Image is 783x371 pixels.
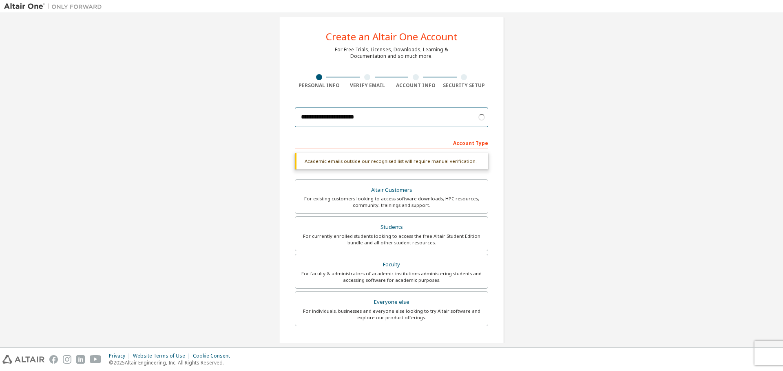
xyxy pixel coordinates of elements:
[49,355,58,364] img: facebook.svg
[109,359,235,366] p: © 2025 Altair Engineering, Inc. All Rights Reserved.
[133,353,193,359] div: Website Terms of Use
[300,233,483,246] div: For currently enrolled students looking to access the free Altair Student Edition bundle and all ...
[343,82,392,89] div: Verify Email
[300,184,483,196] div: Altair Customers
[300,308,483,321] div: For individuals, businesses and everyone else looking to try Altair software and explore our prod...
[440,82,489,89] div: Security Setup
[295,153,488,169] div: Academic emails outside our recognised list will require manual verification.
[63,355,71,364] img: instagram.svg
[295,82,343,89] div: Personal Info
[4,2,106,11] img: Altair One
[90,355,102,364] img: youtube.svg
[300,296,483,308] div: Everyone else
[300,195,483,209] div: For existing customers looking to access software downloads, HPC resources, community, trainings ...
[295,136,488,149] div: Account Type
[335,46,448,59] div: For Free Trials, Licenses, Downloads, Learning & Documentation and so much more.
[300,222,483,233] div: Students
[391,82,440,89] div: Account Info
[300,259,483,270] div: Faculty
[193,353,235,359] div: Cookie Consent
[76,355,85,364] img: linkedin.svg
[109,353,133,359] div: Privacy
[2,355,44,364] img: altair_logo.svg
[295,338,488,351] div: Your Profile
[326,32,458,42] div: Create an Altair One Account
[300,270,483,283] div: For faculty & administrators of academic institutions administering students and accessing softwa...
